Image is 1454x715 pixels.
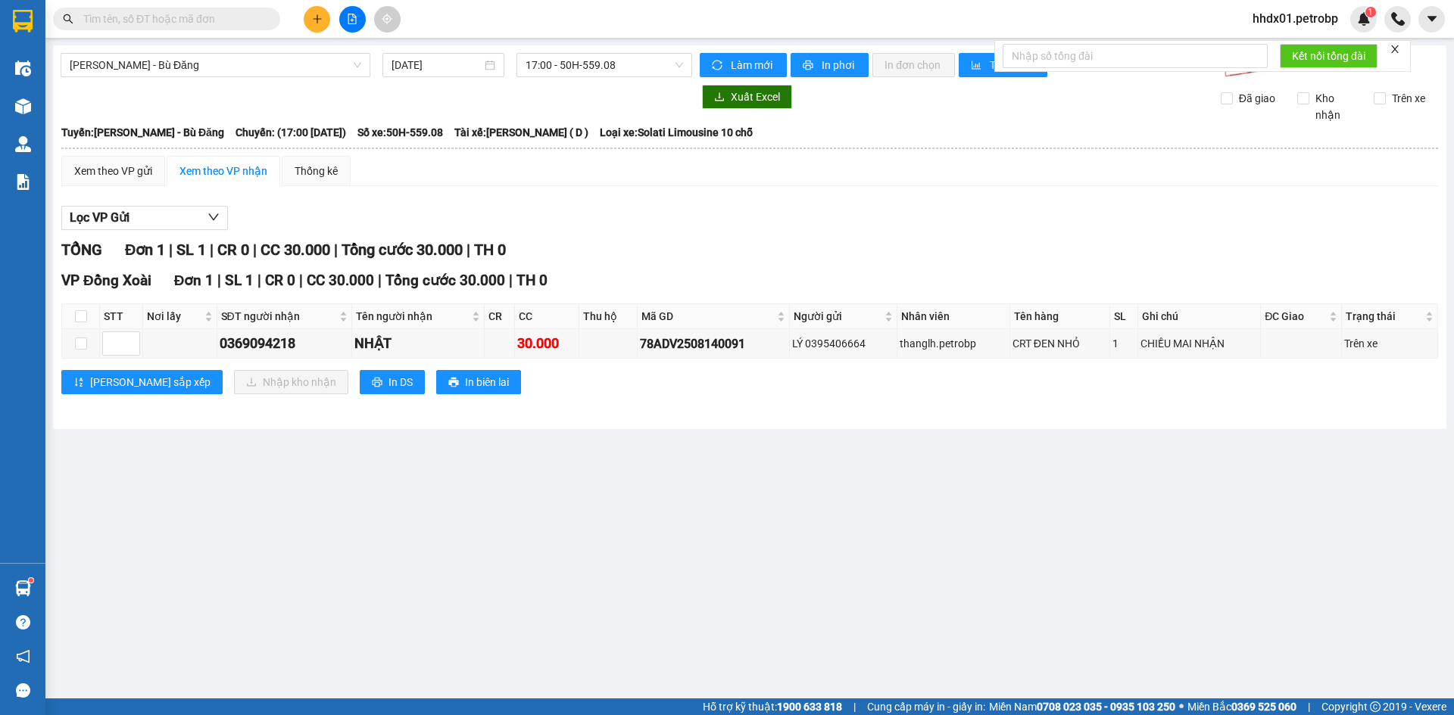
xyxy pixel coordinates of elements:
span: Tên người nhận [356,308,469,325]
span: Làm mới [731,57,775,73]
th: CC [515,304,579,329]
span: Tài xế: [PERSON_NAME] ( D ) [454,124,588,141]
span: Kho nhận [1309,90,1362,123]
div: Trên xe [1344,335,1434,352]
span: | [257,272,261,289]
button: printerIn phơi [791,53,869,77]
span: Người gửi [794,308,882,325]
div: Xem theo VP nhận [179,163,267,179]
span: printer [372,377,382,389]
span: down [207,211,220,223]
span: Lọc VP Gửi [70,208,129,227]
strong: 0708 023 035 - 0935 103 250 [1037,701,1175,713]
span: SĐT người nhận [221,308,337,325]
input: Nhập số tổng đài [1003,44,1268,68]
span: SL 1 [225,272,254,289]
span: Cung cấp máy in - giấy in: [867,698,985,715]
b: Tuyến: [PERSON_NAME] - Bù Đăng [61,126,224,138]
div: 30.000 [517,333,576,354]
span: hhdx01.petrobp [1240,9,1350,28]
span: [PERSON_NAME] sắp xếp [90,374,211,390]
th: STT [100,304,143,329]
td: 0369094218 [217,329,353,359]
span: TH 0 [474,241,506,259]
span: CR 0 [217,241,249,259]
span: 17:00 - 50H-559.08 [526,54,683,76]
button: downloadNhập kho nhận [234,370,348,394]
img: logo-vxr [13,10,33,33]
span: CR 0 [265,272,295,289]
span: sync [712,60,725,72]
span: Đơn 1 [125,241,165,259]
span: plus [312,14,323,24]
button: In đơn chọn [872,53,955,77]
span: | [334,241,338,259]
span: caret-down [1425,12,1439,26]
span: In biên lai [465,374,509,390]
div: thanglh.petrobp [900,335,1006,352]
span: TỔNG [61,241,102,259]
span: sort-ascending [73,377,84,389]
div: 0369094218 [220,333,350,354]
span: printer [448,377,459,389]
button: sort-ascending[PERSON_NAME] sắp xếp [61,370,223,394]
span: Hỗ trợ kỹ thuật: [703,698,842,715]
button: printerIn DS [360,370,425,394]
div: CRT ĐEN NHỎ [1012,335,1107,352]
span: Chuyến: (17:00 [DATE]) [236,124,346,141]
td: NHẬT [352,329,485,359]
th: CR [485,304,515,329]
span: close [1390,44,1400,54]
span: notification [16,649,30,664]
button: downloadXuất Excel [702,85,792,109]
span: | [217,272,221,289]
img: solution-icon [15,174,31,190]
span: aim [382,14,392,24]
span: Mã GD [641,308,774,325]
div: LÝ 0395406664 [792,335,895,352]
span: ⚪️ [1179,704,1184,710]
img: phone-icon [1391,12,1405,26]
span: 1 [1368,7,1373,17]
span: Nơi lấy [147,308,201,325]
th: Thu hộ [579,304,638,329]
span: | [1308,698,1310,715]
sup: 1 [1365,7,1376,17]
button: bar-chartThống kê [959,53,1047,77]
span: Xuất Excel [731,89,780,105]
th: Tên hàng [1010,304,1110,329]
span: Trên xe [1386,90,1431,107]
button: plus [304,6,330,33]
sup: 1 [29,578,33,583]
strong: 1900 633 818 [777,701,842,713]
span: printer [803,60,816,72]
span: bar-chart [971,60,984,72]
span: CC 30.000 [307,272,374,289]
button: syncLàm mới [700,53,787,77]
span: search [63,14,73,24]
span: download [714,92,725,104]
button: Lọc VP Gửi [61,206,228,230]
input: 14/08/2025 [392,57,482,73]
span: | [253,241,257,259]
span: | [169,241,173,259]
span: message [16,683,30,698]
span: Trạng thái [1346,308,1421,325]
button: printerIn biên lai [436,370,521,394]
strong: 0369 525 060 [1231,701,1296,713]
span: | [378,272,382,289]
span: question-circle [16,615,30,630]
span: | [210,241,214,259]
span: SL 1 [176,241,206,259]
img: warehouse-icon [15,580,31,596]
div: CHIỀU MAI NHẬN [1140,335,1258,352]
span: copyright [1370,701,1381,712]
span: VP Đồng Xoài [61,272,151,289]
img: warehouse-icon [15,136,31,152]
span: Kết nối tổng đài [1292,48,1365,64]
span: | [466,241,470,259]
button: Kết nối tổng đài [1280,44,1378,68]
span: Tổng cước 30.000 [342,241,463,259]
span: Miền Bắc [1187,698,1296,715]
img: warehouse-icon [15,61,31,76]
